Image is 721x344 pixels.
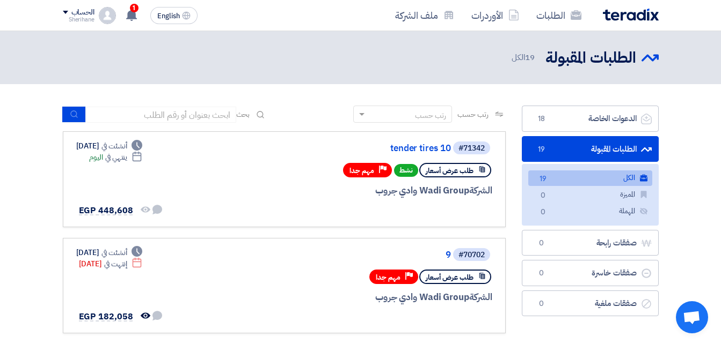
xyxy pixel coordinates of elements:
[76,140,143,152] div: [DATE]
[376,272,400,282] span: مهم جدا
[79,204,133,217] span: EGP 448,608
[458,251,485,259] div: #70702
[676,301,708,333] div: Open chat
[522,290,659,317] a: صفقات ملغية0
[522,106,659,132] a: الدعوات الخاصة18
[525,51,535,63] span: 19
[528,204,652,219] a: المهملة
[512,51,536,64] span: الكل
[63,17,94,23] div: Sherihane
[528,170,652,186] a: الكل
[130,4,139,12] span: 1
[522,260,659,286] a: صفقات خاسرة0
[522,230,659,256] a: صفقات رابحة0
[236,109,250,120] span: بحث
[101,140,127,152] span: أنشئت في
[99,7,116,24] img: profile_test.png
[150,7,198,24] button: English
[469,290,492,304] span: الشركة
[76,247,143,258] div: [DATE]
[603,9,659,21] img: Teradix logo
[387,3,463,28] a: ملف الشركة
[101,247,127,258] span: أنشئت في
[426,272,474,282] span: طلب عرض أسعار
[545,48,636,69] h2: الطلبات المقبولة
[105,152,127,163] span: ينتهي في
[537,207,550,218] span: 0
[236,144,451,153] a: tender tires 10
[537,174,550,185] span: 19
[522,136,659,162] a: الطلبات المقبولة19
[457,109,488,120] span: رتب حسب
[157,12,180,20] span: English
[394,164,418,177] span: نشط
[528,3,590,28] a: الطلبات
[469,184,492,197] span: الشركة
[79,310,133,323] span: EGP 182,058
[535,268,548,279] span: 0
[535,298,548,309] span: 0
[415,110,446,121] div: رتب حسب
[537,190,550,201] span: 0
[528,187,652,203] a: المميزة
[426,166,474,176] span: طلب عرض أسعار
[535,114,548,124] span: 18
[234,184,492,198] div: Wadi Group وادي جروب
[71,8,94,17] div: الحساب
[349,166,374,176] span: مهم جدا
[104,258,127,270] span: إنتهت في
[463,3,528,28] a: الأوردرات
[234,290,492,304] div: Wadi Group وادي جروب
[89,152,142,163] div: اليوم
[79,258,143,270] div: [DATE]
[236,250,451,260] a: 9
[86,107,236,123] input: ابحث بعنوان أو رقم الطلب
[458,145,485,152] div: #71342
[535,238,548,249] span: 0
[535,144,548,155] span: 19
